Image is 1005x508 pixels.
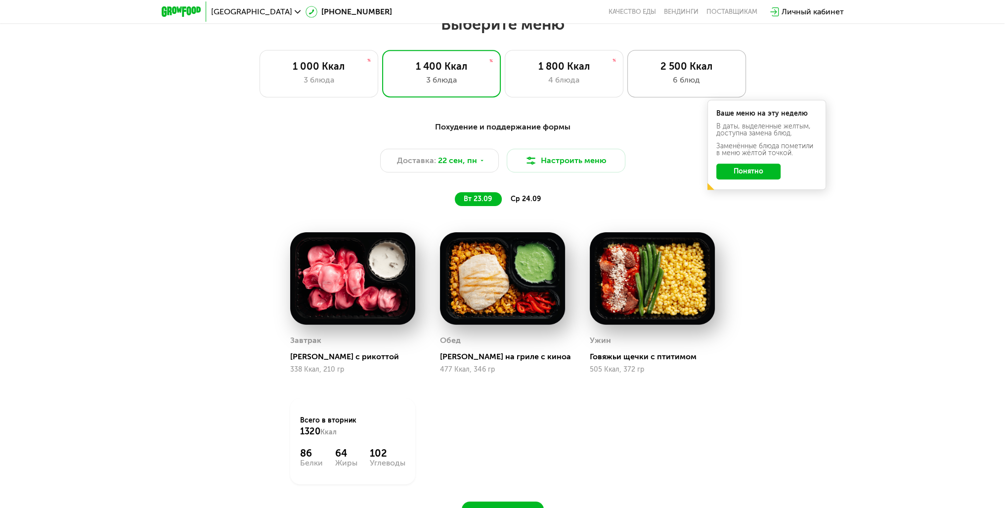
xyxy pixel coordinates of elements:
[440,366,565,374] div: 477 Ккал, 346 гр
[782,6,844,18] div: Личный кабинет
[300,447,323,459] div: 86
[507,149,625,172] button: Настроить меню
[300,426,320,437] span: 1320
[590,352,723,362] div: Говяжьи щечки с птитимом
[716,123,817,137] div: В даты, выделенные желтым, доступна замена блюд.
[638,60,736,72] div: 2 500 Ккал
[290,366,415,374] div: 338 Ккал, 210 гр
[438,155,477,167] span: 22 сен, пн
[370,447,405,459] div: 102
[515,74,613,86] div: 4 блюда
[335,459,357,467] div: Жиры
[370,459,405,467] div: Углеводы
[716,143,817,157] div: Заменённые блюда пометили в меню жёлтой точкой.
[32,14,973,34] h2: Выберите меню
[270,60,368,72] div: 1 000 Ккал
[638,74,736,86] div: 6 блюд
[290,333,321,348] div: Завтрак
[397,155,436,167] span: Доставка:
[706,8,757,16] div: поставщикам
[300,459,323,467] div: Белки
[590,366,715,374] div: 505 Ккал, 372 гр
[306,6,392,18] a: [PHONE_NUMBER]
[393,60,490,72] div: 1 400 Ккал
[716,110,817,117] div: Ваше меню на эту неделю
[211,8,292,16] span: [GEOGRAPHIC_DATA]
[320,428,337,436] span: Ккал
[210,121,795,133] div: Похудение и поддержание формы
[590,333,611,348] div: Ужин
[440,333,461,348] div: Обед
[270,74,368,86] div: 3 блюда
[664,8,699,16] a: Вендинги
[511,195,541,203] span: ср 24.09
[716,164,781,179] button: Понятно
[290,352,423,362] div: [PERSON_NAME] с рикоттой
[440,352,573,362] div: [PERSON_NAME] на гриле с киноа
[609,8,656,16] a: Качество еды
[300,416,405,437] div: Всего в вторник
[335,447,357,459] div: 64
[515,60,613,72] div: 1 800 Ккал
[393,74,490,86] div: 3 блюда
[464,195,492,203] span: вт 23.09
